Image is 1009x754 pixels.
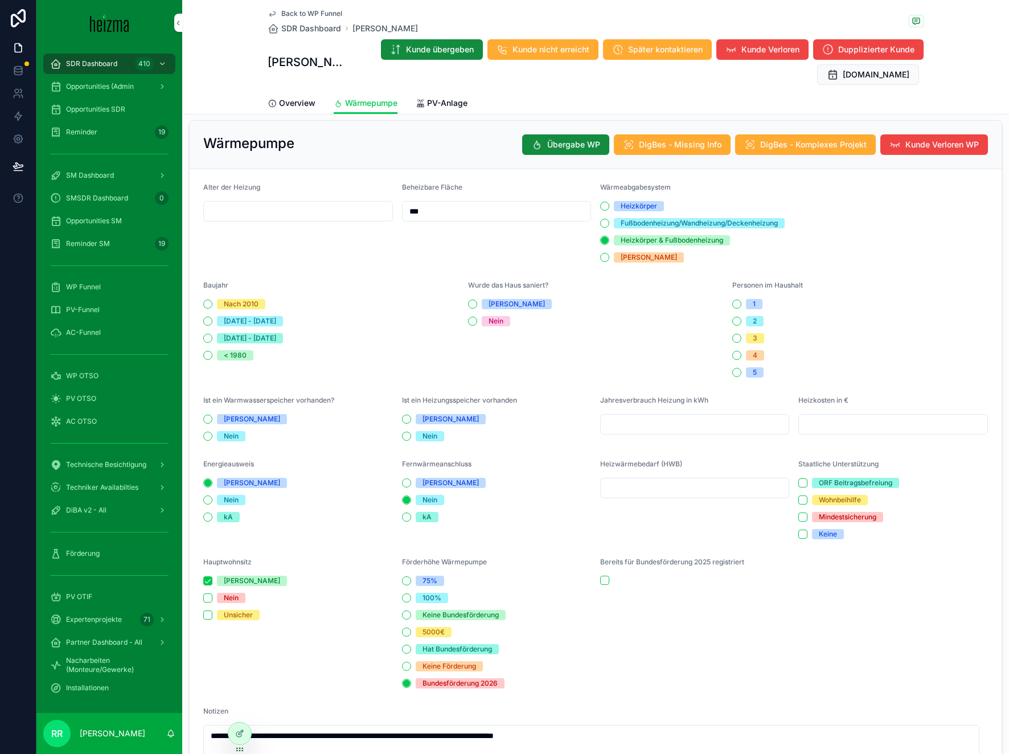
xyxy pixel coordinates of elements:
a: SM Dashboard [43,165,175,186]
div: Bundesförderung 2026 [423,678,498,689]
span: PV OTSO [66,394,96,403]
div: 19 [155,237,169,251]
span: RR [51,727,63,740]
div: 410 [135,57,154,71]
div: [PERSON_NAME] [489,299,545,309]
a: [PERSON_NAME] [352,23,418,34]
span: Dupplizierter Kunde [838,44,914,55]
span: PV-Funnel [66,305,100,314]
a: Reminder SM19 [43,233,175,254]
span: Fernwärmeanschluss [402,460,471,468]
button: Dupplizierter Kunde [813,39,924,60]
span: Übergabe WP [547,139,600,150]
button: [DOMAIN_NAME] [817,64,919,85]
span: Förderhöhe Wärmepumpe [402,558,487,566]
span: Reminder SM [66,239,110,248]
span: WP Funnel [66,282,101,292]
span: Notizen [203,707,228,715]
a: Expertenprojekte71 [43,609,175,630]
span: Staatliche Unterstützung [798,460,879,468]
button: Übergabe WP [522,134,609,155]
span: [DOMAIN_NAME] [843,69,909,80]
div: [PERSON_NAME] [423,414,479,424]
button: Kunde übergeben [381,39,483,60]
span: Heizwärmebedarf (HWB) [600,460,682,468]
span: Expertenprojekte [66,615,122,624]
span: SDR Dashboard [66,59,117,68]
div: scrollable content [36,46,182,713]
span: Wärmepumpe [345,97,397,109]
div: 1 [753,299,756,309]
span: Opportunities (Admin [66,82,134,91]
div: < 1980 [224,350,247,360]
button: DigBes - Komplexes Projekt [735,134,876,155]
div: Nein [224,431,239,441]
a: SDR Dashboard [268,23,341,34]
span: Wurde das Haus saniert? [468,281,548,289]
a: WP OTSO [43,366,175,386]
a: Nacharbeiten (Monteure/Gewerke) [43,655,175,675]
div: Keine Bundesförderung [423,610,499,620]
div: ORF Beitragsbefreiung [819,478,892,488]
div: Nein [224,495,239,505]
span: Kunde Verloren WP [905,139,979,150]
a: Techniker Availabilties [43,477,175,498]
p: [PERSON_NAME] [80,728,145,739]
a: SMSDR Dashboard0 [43,188,175,208]
span: Energieausweis [203,460,254,468]
a: Wärmepumpe [334,93,397,114]
a: PV-Anlage [416,93,467,116]
div: [PERSON_NAME] [423,478,479,488]
button: Später kontaktieren [603,39,712,60]
div: Heizkörper & Fußbodenheizung [621,235,723,245]
div: Nein [224,593,239,603]
span: Ist ein Heizungsspeicher vorhanden [402,396,517,404]
div: 5 [753,367,757,378]
div: 0 [155,191,169,205]
div: [PERSON_NAME] [224,576,280,586]
span: AC OTSO [66,417,97,426]
button: Kunde Verloren [716,39,809,60]
a: Technische Besichtigung [43,454,175,475]
div: 4 [753,350,757,360]
span: Kunde Verloren [741,44,799,55]
span: Technische Besichtigung [66,460,146,469]
div: kA [224,512,233,522]
a: Overview [268,93,315,116]
span: Heizkosten in € [798,396,848,404]
span: Bereits für Bundesförderung 2025 registriert [600,558,744,566]
span: DiBA v2 - All [66,506,106,515]
a: PV-Funnel [43,300,175,320]
span: Alter der Heizung [203,183,260,191]
span: Partner Dashboard - All [66,638,142,647]
div: 2 [753,316,757,326]
div: [DATE] - [DATE] [224,316,276,326]
div: Unsicher [224,610,253,620]
div: Wohnbeihilfe [819,495,861,505]
button: Kunde Verloren WP [880,134,988,155]
div: Fußbodenheizung/Wandheizung/Deckenheizung [621,218,778,228]
span: DigBes - Komplexes Projekt [760,139,867,150]
div: 75% [423,576,437,586]
a: Reminder19 [43,122,175,142]
span: SDR Dashboard [281,23,341,34]
span: Back to WP Funnel [281,9,342,18]
span: Hauptwohnsitz [203,558,252,566]
div: 100% [423,593,441,603]
a: Partner Dashboard - All [43,632,175,653]
div: 3 [753,333,757,343]
div: Mindestsicherung [819,512,876,522]
span: Techniker Availabilties [66,483,138,492]
span: Nacharbeiten (Monteure/Gewerke) [66,656,164,674]
span: Jahresverbrauch Heizung in kWh [600,396,708,404]
a: PV OTSO [43,388,175,409]
a: AC-Funnel [43,322,175,343]
span: Später kontaktieren [628,44,703,55]
button: DigBes - Missing Info [614,134,731,155]
span: Reminder [66,128,97,137]
a: Back to WP Funnel [268,9,342,18]
span: Overview [279,97,315,109]
div: Heizkörper [621,201,657,211]
div: Nein [489,316,503,326]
